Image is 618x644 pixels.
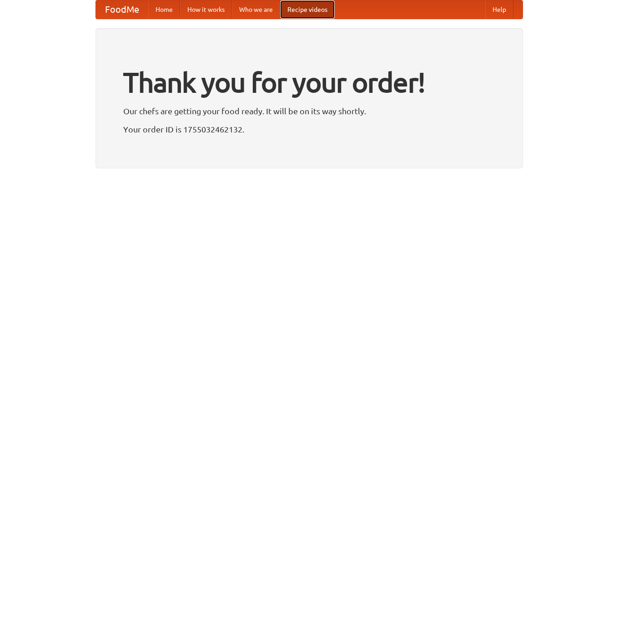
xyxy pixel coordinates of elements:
[123,104,495,118] p: Our chefs are getting your food ready. It will be on its way shortly.
[148,0,180,19] a: Home
[96,0,148,19] a: FoodMe
[180,0,232,19] a: How it works
[232,0,280,19] a: Who we are
[485,0,513,19] a: Help
[123,61,495,104] h1: Thank you for your order!
[280,0,335,19] a: Recipe videos
[123,122,495,136] p: Your order ID is 1755032462132.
